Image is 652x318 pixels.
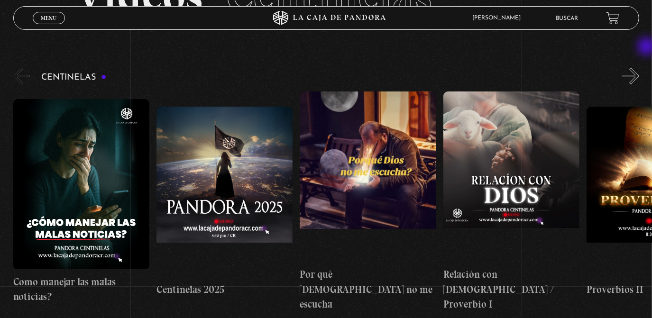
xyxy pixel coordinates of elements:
a: Centinelas 2025 [156,91,293,312]
h4: Relación con [DEMOGRAPHIC_DATA] / Proverbio I [443,267,579,312]
h3: Centinelas [42,73,107,82]
a: Buscar [556,16,578,21]
h4: Centinelas 2025 [156,282,293,297]
a: Relación con [DEMOGRAPHIC_DATA] / Proverbio I [443,91,579,312]
h4: Por qué [DEMOGRAPHIC_DATA] no me escucha [300,267,436,312]
button: Next [623,68,639,84]
a: Como manejar las malas noticias? [13,91,149,312]
a: Por qué [DEMOGRAPHIC_DATA] no me escucha [300,91,436,312]
span: Cerrar [37,23,60,30]
button: Previous [13,68,30,84]
a: View your shopping cart [606,12,619,25]
span: [PERSON_NAME] [468,15,531,21]
span: Menu [41,15,56,21]
h4: Como manejar las malas noticias? [13,274,149,304]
